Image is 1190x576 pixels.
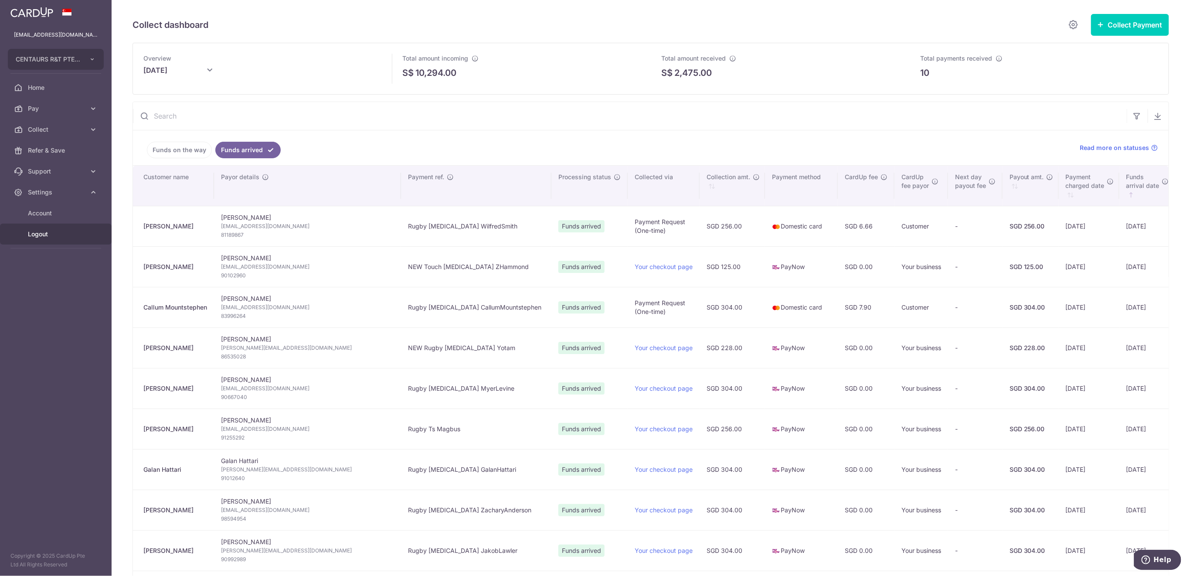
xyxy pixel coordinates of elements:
[1119,206,1174,246] td: [DATE]
[221,425,394,433] span: [EMAIL_ADDRESS][DOMAIN_NAME]
[143,344,207,352] div: [PERSON_NAME]
[558,382,605,395] span: Funds arrived
[28,146,85,155] span: Refer & Save
[1091,14,1169,36] button: Collect Payment
[1003,166,1059,206] th: Payout amt. : activate to sort column ascending
[765,327,838,368] td: PayNow
[133,18,208,32] h5: Collect dashboard
[838,490,894,530] td: SGD 0.00
[894,246,948,287] td: Your business
[1119,530,1174,571] td: [DATE]
[1134,550,1181,572] iframe: Opens a widget where you can find more information
[894,206,948,246] td: Customer
[894,530,948,571] td: Your business
[948,368,1003,409] td: -
[214,206,401,246] td: [PERSON_NAME]
[551,166,628,206] th: Processing status
[401,530,551,571] td: Rugby [MEDICAL_DATA] JakobLawler
[558,423,605,435] span: Funds arrived
[214,530,401,571] td: [PERSON_NAME]
[558,545,605,557] span: Funds arrived
[838,246,894,287] td: SGD 0.00
[14,31,98,39] p: [EMAIL_ADDRESS][DOMAIN_NAME]
[1059,449,1119,490] td: [DATE]
[1059,166,1119,206] th: Paymentcharged date : activate to sort column ascending
[894,368,948,409] td: Your business
[1080,143,1158,152] a: Read more on statuses
[635,263,693,270] a: Your checkout page
[838,287,894,327] td: SGD 7.90
[8,49,104,70] button: CENTAURS R&T PTE. LTD.
[700,449,765,490] td: SGD 304.00
[221,173,259,181] span: Payor details
[1119,368,1174,409] td: [DATE]
[901,173,929,190] span: CardUp fee payor
[838,409,894,449] td: SGD 0.00
[765,287,838,327] td: Domestic card
[635,466,693,473] a: Your checkout page
[765,166,838,206] th: Payment method
[1059,368,1119,409] td: [DATE]
[143,425,207,433] div: [PERSON_NAME]
[558,464,605,476] span: Funds arrived
[838,449,894,490] td: SGD 0.00
[558,342,605,354] span: Funds arrived
[1119,409,1174,449] td: [DATE]
[628,166,700,206] th: Collected via
[143,55,171,62] span: Overview
[838,327,894,368] td: SGD 0.00
[401,368,551,409] td: Rugby [MEDICAL_DATA] MyerLevine
[700,530,765,571] td: SGD 304.00
[20,6,37,14] span: Help
[948,327,1003,368] td: -
[1010,222,1052,231] div: SGD 256.00
[221,262,394,271] span: [EMAIL_ADDRESS][DOMAIN_NAME]
[143,303,207,312] div: Callum Mountstephen
[1010,506,1052,515] div: SGD 304.00
[28,230,85,239] span: Logout
[214,368,401,409] td: [PERSON_NAME]
[948,530,1003,571] td: -
[1010,262,1052,271] div: SGD 125.00
[214,287,401,327] td: [PERSON_NAME]
[635,344,693,351] a: Your checkout page
[558,173,611,181] span: Processing status
[221,384,394,393] span: [EMAIL_ADDRESS][DOMAIN_NAME]
[1010,465,1052,474] div: SGD 304.00
[408,173,444,181] span: Payment ref.
[700,490,765,530] td: SGD 304.00
[401,409,551,449] td: Rugby Ts Magbus
[772,303,781,312] img: mastercard-sm-87a3fd1e0bddd137fecb07648320f44c262e2538e7db6024463105ddbc961eb2.png
[215,142,281,158] a: Funds arrived
[772,344,781,353] img: paynow-md-4fe65508ce96feda548756c5ee0e473c78d4820b8ea51387c6e4ad89e58a5e61.png
[920,55,992,62] span: Total payments received
[147,142,212,158] a: Funds on the way
[214,246,401,287] td: [PERSON_NAME]
[401,327,551,368] td: NEW Rugby [MEDICAL_DATA] Yotam
[674,66,712,79] p: 2,475.00
[838,530,894,571] td: SGD 0.00
[16,55,80,64] span: CENTAURS R&T PTE. LTD.
[221,344,394,352] span: [PERSON_NAME][EMAIL_ADDRESS][DOMAIN_NAME]
[838,368,894,409] td: SGD 0.00
[765,490,838,530] td: PayNow
[221,303,394,312] span: [EMAIL_ADDRESS][DOMAIN_NAME]
[765,246,838,287] td: PayNow
[948,166,1003,206] th: Next daypayout fee
[635,425,693,433] a: Your checkout page
[772,385,781,393] img: paynow-md-4fe65508ce96feda548756c5ee0e473c78d4820b8ea51387c6e4ad89e58a5e61.png
[772,222,781,231] img: mastercard-sm-87a3fd1e0bddd137fecb07648320f44c262e2538e7db6024463105ddbc961eb2.png
[838,206,894,246] td: SGD 6.66
[1059,530,1119,571] td: [DATE]
[143,222,207,231] div: [PERSON_NAME]
[1119,327,1174,368] td: [DATE]
[214,327,401,368] td: [PERSON_NAME]
[10,7,53,17] img: CardUp
[221,393,394,402] span: 90667040
[635,385,693,392] a: Your checkout page
[402,66,414,79] span: S$
[707,173,750,181] span: Collection amt.
[700,206,765,246] td: SGD 256.00
[143,262,207,271] div: [PERSON_NAME]
[1080,143,1149,152] span: Read more on statuses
